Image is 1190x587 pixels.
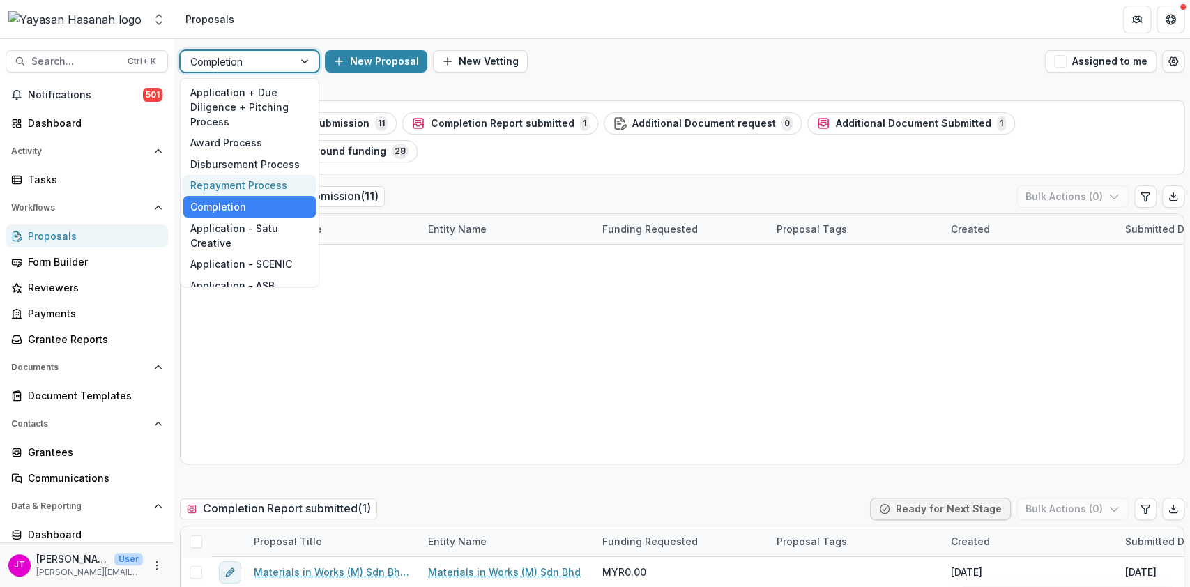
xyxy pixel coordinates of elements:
button: More [148,557,165,574]
div: Award Process [183,132,316,153]
a: Materials in Works (M) Sdn Bhd - Material in Works [254,565,411,579]
span: Search... [31,56,119,68]
a: Dashboard [6,112,168,135]
button: Open Activity [6,140,168,162]
div: Created [943,214,1117,244]
div: Proposal Title [245,214,420,244]
div: Proposal Tags [768,526,943,556]
div: [DATE] [951,565,982,579]
span: Notifications [28,89,143,101]
button: Export table data [1162,185,1184,208]
a: Reviewers [6,276,168,299]
button: Open entity switcher [149,6,169,33]
div: Josselyn Tan [14,561,25,570]
button: Edit table settings [1134,498,1157,520]
div: Proposal Tags [768,222,855,236]
a: Tasks [6,168,168,191]
button: Ready for Next Stage [870,498,1011,520]
div: Proposal Title [245,534,330,549]
a: Document Templates [6,384,168,407]
div: Dashboard [28,527,157,542]
div: Grantee Reports [28,332,157,346]
div: Proposal Tags [768,534,855,549]
a: Materials in Works (M) Sdn Bhd [428,565,581,579]
p: User [114,553,143,565]
div: Funding Requested [594,222,706,236]
div: Tasks [28,172,157,187]
span: Activity [11,146,148,156]
button: Open table manager [1162,50,1184,73]
span: Documents [11,363,148,372]
button: Open Documents [6,356,168,379]
button: Completion Report submitted1 [402,112,598,135]
button: Search... [6,50,168,73]
div: Application - ASB [183,275,316,296]
div: Created [943,526,1117,556]
img: Yayasan Hasanah logo [8,11,142,28]
a: Payments [6,302,168,325]
p: [PERSON_NAME][EMAIL_ADDRESS][DOMAIN_NAME] [36,566,143,579]
div: Proposals [28,229,157,243]
span: 501 [143,88,162,102]
button: Assigned to me [1045,50,1157,73]
span: MYR0.00 [602,565,646,579]
div: Completion [183,196,316,218]
div: Grantees [28,445,157,459]
div: Entity Name [420,214,594,244]
div: Dashboard [28,116,157,130]
div: Funding Requested [594,526,768,556]
nav: breadcrumb [180,9,240,29]
span: 28 [392,144,409,159]
a: Communications [6,466,168,489]
button: Bulk Actions (0) [1016,498,1129,520]
span: Contacts [11,419,148,429]
button: Additional Document request0 [604,112,802,135]
div: Created [943,222,998,236]
div: Funding Requested [594,534,706,549]
button: Export table data [1162,498,1184,520]
div: Proposal Title [245,526,420,556]
button: edit [219,561,241,584]
button: Open Contacts [6,413,168,435]
button: Edit table settings [1134,185,1157,208]
div: Entity Name [420,526,594,556]
div: Funding Requested [594,214,768,244]
div: Communications [28,471,157,485]
div: Reviewers [28,280,157,295]
div: Ctrl + K [125,54,159,69]
h2: Completion Report submitted ( 1 ) [180,498,377,519]
div: Application - Satu Creative [183,218,316,254]
span: Workflows [11,203,148,213]
button: New Proposal [325,50,427,73]
div: Application + Due Diligence + Pitching Process [183,82,316,132]
a: Grantees [6,441,168,464]
span: 11 [375,116,388,131]
div: Entity Name [420,222,495,236]
div: Proposal Tags [768,214,943,244]
button: Partners [1123,6,1151,33]
button: Open Workflows [6,197,168,219]
span: Completion Report submitted [431,118,574,130]
span: 1 [580,116,589,131]
div: Proposals [185,12,234,26]
button: Get Help [1157,6,1184,33]
div: Disbursement Process [183,153,316,175]
div: Application - SCENIC [183,253,316,275]
div: Repayment Process [183,175,316,197]
button: Additional Document Submitted1 [807,112,1015,135]
button: Open Data & Reporting [6,495,168,517]
span: Additional Document request [632,118,776,130]
p: [PERSON_NAME] [36,551,109,566]
a: Proposals [6,224,168,247]
span: 1 [997,116,1006,131]
div: Form Builder [28,254,157,269]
